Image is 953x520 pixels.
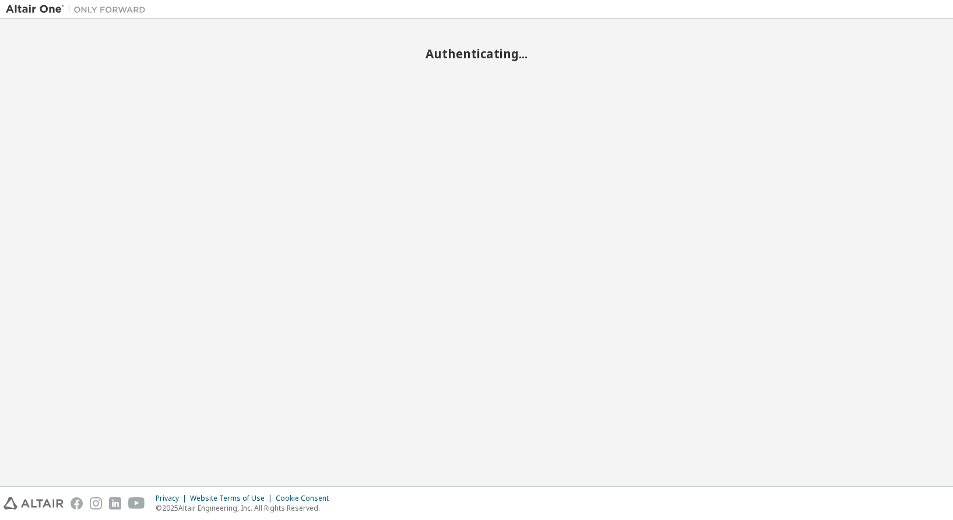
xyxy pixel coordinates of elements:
div: Privacy [156,494,190,503]
img: linkedin.svg [109,497,121,510]
img: Altair One [6,3,152,15]
p: © 2025 Altair Engineering, Inc. All Rights Reserved. [156,503,336,513]
img: altair_logo.svg [3,497,64,510]
div: Cookie Consent [276,494,336,503]
img: facebook.svg [71,497,83,510]
img: instagram.svg [90,497,102,510]
img: youtube.svg [128,497,145,510]
div: Website Terms of Use [190,494,276,503]
h2: Authenticating... [6,46,947,61]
